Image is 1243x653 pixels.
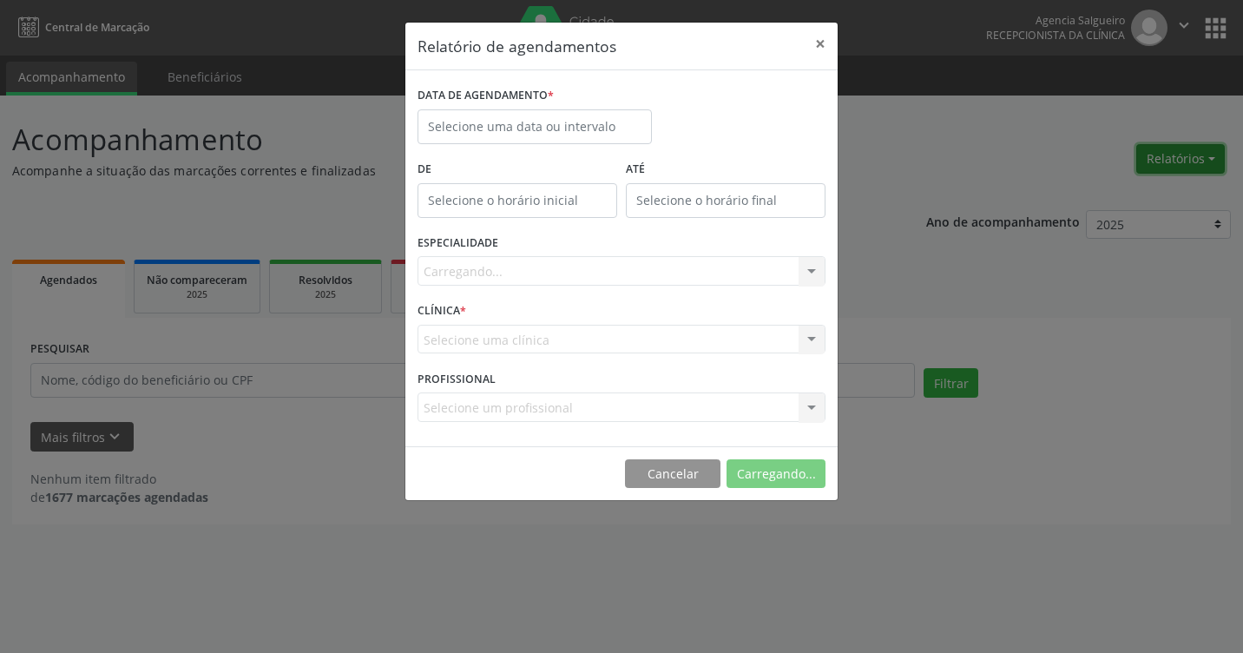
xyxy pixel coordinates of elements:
label: ESPECIALIDADE [418,230,498,257]
input: Selecione uma data ou intervalo [418,109,652,144]
label: CLÍNICA [418,298,466,325]
label: De [418,156,617,183]
button: Cancelar [625,459,720,489]
label: DATA DE AGENDAMENTO [418,82,554,109]
button: Carregando... [727,459,825,489]
h5: Relatório de agendamentos [418,35,616,57]
input: Selecione o horário inicial [418,183,617,218]
label: ATÉ [626,156,825,183]
button: Close [803,23,838,65]
label: PROFISSIONAL [418,366,496,392]
input: Selecione o horário final [626,183,825,218]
